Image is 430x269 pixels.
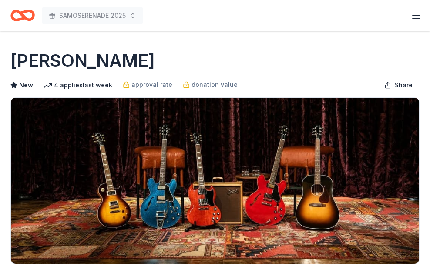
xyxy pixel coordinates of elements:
h1: [PERSON_NAME] [10,49,155,73]
a: Home [10,5,35,26]
span: SAMOSERENADE 2025 [59,10,126,21]
span: donation value [191,80,238,90]
span: Share [395,80,413,90]
div: 4 applies last week [44,80,112,90]
span: New [19,80,33,90]
img: Image for Gibson [11,98,419,264]
a: donation value [183,80,238,90]
button: SAMOSERENADE 2025 [42,7,143,24]
a: approval rate [123,80,172,90]
button: Share [377,76,420,94]
span: approval rate [131,80,172,90]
